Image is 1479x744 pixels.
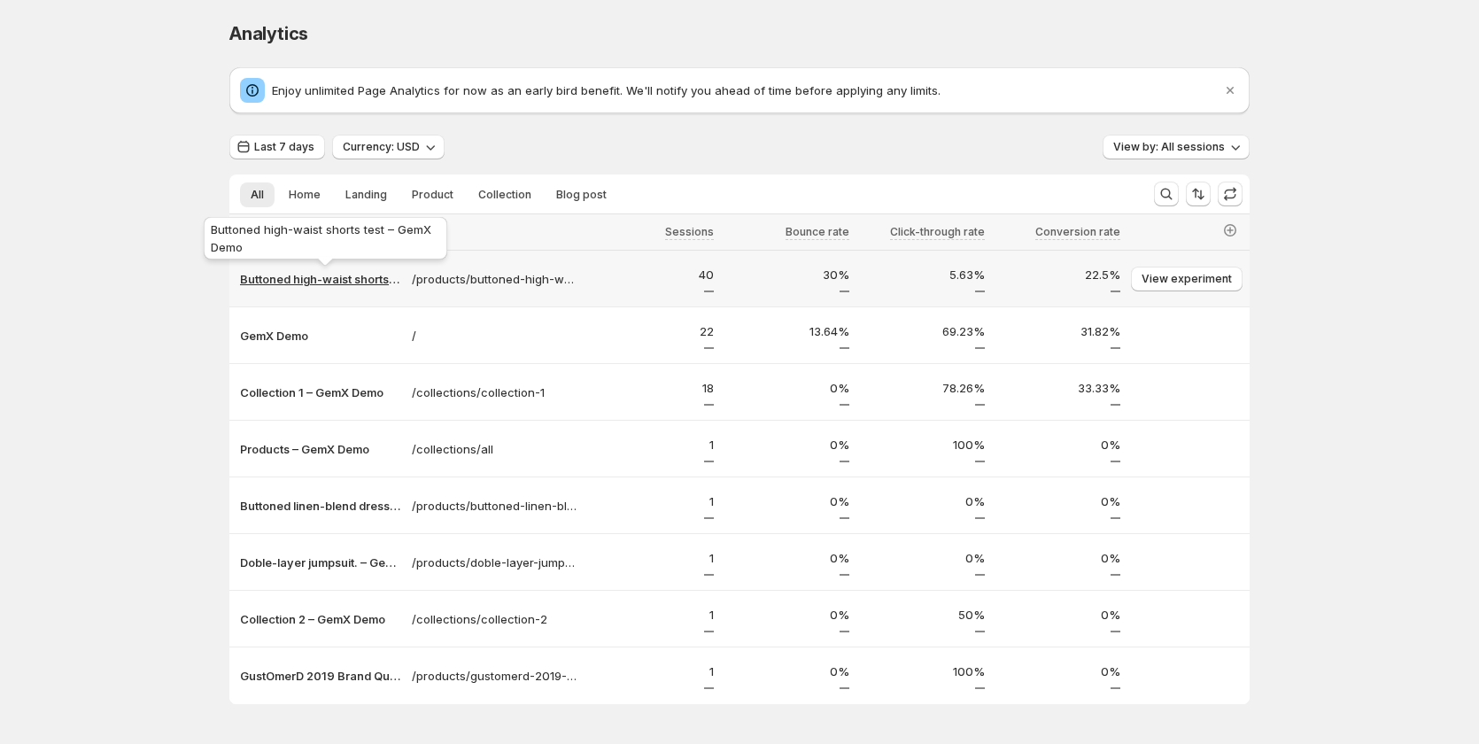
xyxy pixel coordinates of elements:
p: 78.26% [860,379,985,397]
p: 0% [995,549,1120,567]
button: Sort the results [1186,182,1211,206]
p: 0% [724,492,849,510]
span: Analytics [229,23,308,44]
p: 0% [995,606,1120,624]
span: Last 7 days [254,140,314,154]
a: /collections/collection-2 [412,610,578,628]
p: 22.5% [995,266,1120,283]
p: 0% [995,492,1120,510]
a: /products/buttoned-high-waist-shorts [412,270,578,288]
span: View by: All sessions [1113,140,1225,154]
button: Currency: USD [332,135,445,159]
span: Landing [345,188,387,202]
a: / [412,327,578,345]
span: Bounce rate [786,225,849,238]
span: Conversion rate [1035,225,1120,238]
p: 100% [860,436,985,453]
a: /products/doble-layer-jumpsuit [412,554,578,571]
span: Collection [478,188,531,202]
p: 30% [724,266,849,283]
button: Buttoned linen-blend dress – GemX Demo [240,497,401,515]
button: Dismiss notification [1218,78,1243,103]
p: 100% [860,663,985,680]
button: Collection 1 – GemX Demo [240,384,401,401]
p: 50% [860,606,985,624]
p: 69.23% [860,322,985,340]
span: Currency: USD [343,140,420,154]
p: 1 [589,549,714,567]
p: 40 [589,266,714,283]
button: GemX Demo [240,327,401,345]
span: Product [412,188,453,202]
p: 31.82% [995,322,1120,340]
p: 18 [589,379,714,397]
p: Enjoy unlimited Page Analytics for now as an early bird benefit. We'll notify you ahead of time b... [272,81,1221,99]
p: 1 [589,492,714,510]
button: View by: All sessions [1103,135,1250,159]
p: 0% [724,549,849,567]
p: 1 [589,606,714,624]
button: Search and filter results [1154,182,1179,206]
button: Collection 2 – GemX Demo [240,610,401,628]
span: All [251,188,264,202]
span: Sessions [665,225,714,238]
p: 13.64% [724,322,849,340]
p: 5.63% [860,266,985,283]
span: View experiment [1142,272,1232,286]
a: /collections/collection-1 [412,384,578,401]
p: 1 [589,436,714,453]
button: Doble-layer jumpsuit. – GemX Demo [240,554,401,571]
p: 1 [589,663,714,680]
button: GustOmerD 2019 Brand Quality Cotton Polo Shirt Men Solid Slim Fit Shor – GemX Demo [240,667,401,685]
p: 0% [724,379,849,397]
p: 0% [860,492,985,510]
p: 0% [724,606,849,624]
p: 0% [995,663,1120,680]
a: /collections/all [412,440,578,458]
button: View experiment [1131,267,1243,291]
p: 0% [995,436,1120,453]
p: 22 [589,322,714,340]
p: 0% [860,549,985,567]
p: 33.33% [995,379,1120,397]
span: Home [289,188,321,202]
p: 0% [724,436,849,453]
a: /products/gustomerd-2019-brand-quality-cotton-polo-shirt-men-solid-slim-fit-short-sleeve-polos-me... [412,667,578,685]
p: 0% [724,663,849,680]
button: Products – GemX Demo [240,440,401,458]
a: /products/buttoned-linen-blend-dress [412,497,578,515]
button: Buttoned high-waist shorts test – GemX Demo [240,270,401,288]
span: Click-through rate [890,225,985,238]
span: Blog post [556,188,607,202]
button: Last 7 days [229,135,325,159]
